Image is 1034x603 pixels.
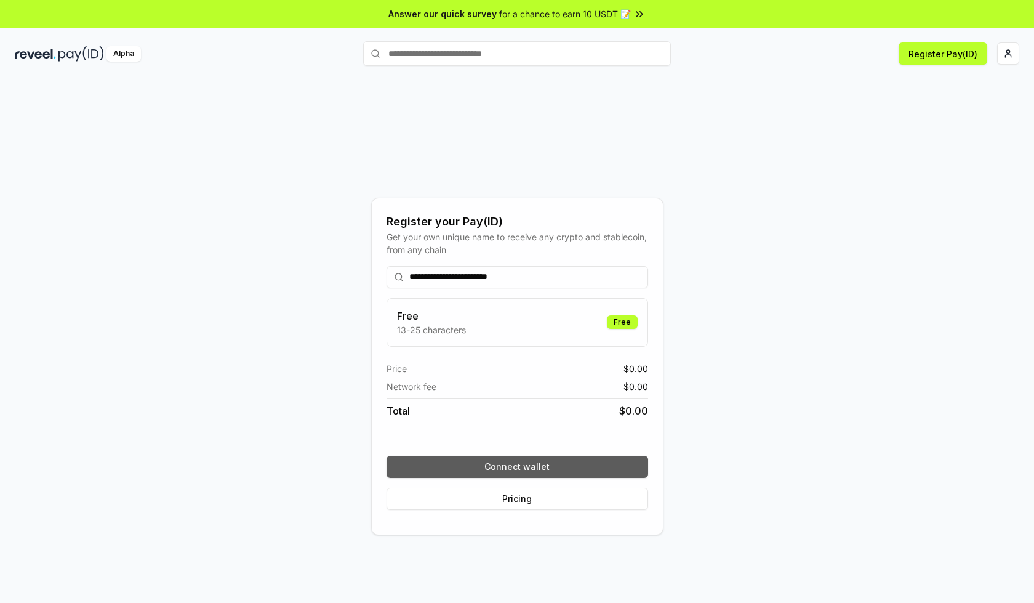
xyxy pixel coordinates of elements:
div: Get your own unique name to receive any crypto and stablecoin, from any chain [387,230,648,256]
img: reveel_dark [15,46,56,62]
span: $ 0.00 [619,403,648,418]
span: Answer our quick survey [388,7,497,20]
img: pay_id [58,46,104,62]
span: Total [387,403,410,418]
span: $ 0.00 [623,362,648,375]
h3: Free [397,309,466,323]
span: $ 0.00 [623,380,648,393]
button: Register Pay(ID) [899,42,987,65]
p: 13-25 characters [397,323,466,336]
span: Price [387,362,407,375]
span: for a chance to earn 10 USDT 📝 [499,7,631,20]
span: Network fee [387,380,436,393]
div: Register your Pay(ID) [387,213,648,230]
button: Connect wallet [387,456,648,478]
div: Alpha [106,46,141,62]
div: Free [607,315,638,329]
button: Pricing [387,488,648,510]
